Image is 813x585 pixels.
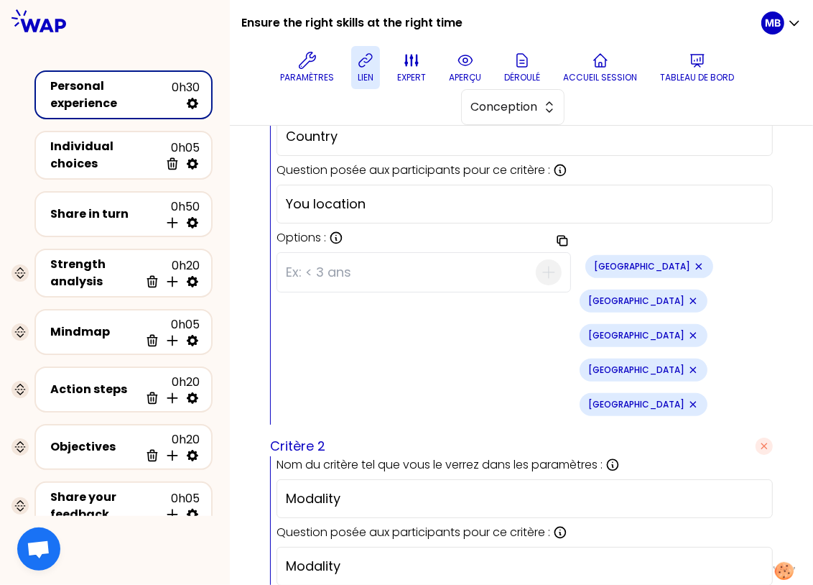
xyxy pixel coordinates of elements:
p: Déroulé [504,72,540,83]
div: Strength analysis [50,256,139,290]
span: Options : [277,229,326,247]
div: Personal experience [50,78,172,112]
button: Paramètres [274,46,340,89]
p: Tableau de bord [660,72,734,83]
button: Conception [461,89,565,125]
div: 0h05 [139,316,200,348]
button: lien [351,46,380,89]
button: Accueil session [557,46,643,89]
div: Mindmap [50,323,139,341]
div: 0h05 [159,139,200,171]
div: [GEOGRAPHIC_DATA] [585,255,713,278]
div: [GEOGRAPHIC_DATA] [580,393,707,416]
label: Critère 2 [270,436,325,456]
button: Remove small badge [687,364,699,376]
div: Share in turn [50,206,159,223]
p: Nom du critère tel que vous le verrez dans les paramètres : [277,456,603,474]
button: Remove small badge [693,261,705,272]
div: 0h20 [139,257,200,289]
span: Conception [470,98,535,116]
button: Remove small badge [687,330,699,341]
input: Ex: Combien d'années d'éxpérience avez-vous ? [286,556,763,576]
div: Action steps [50,381,139,398]
p: Question posée aux participants pour ce critère : [277,524,550,541]
div: 0h50 [159,198,200,230]
div: 0h05 [159,490,200,522]
button: Tableau de bord [654,46,740,89]
button: Remove small badge [687,295,699,307]
p: expert [397,72,426,83]
button: expert [391,46,432,89]
button: aperçu [443,46,487,89]
div: [GEOGRAPHIC_DATA] [580,290,707,313]
input: Ex: < 3 ans [286,254,536,291]
div: Share your feedback [50,489,159,523]
p: Accueil session [563,72,637,83]
div: Objectives [50,438,139,456]
div: 0h20 [139,374,200,405]
div: [GEOGRAPHIC_DATA] [580,324,707,347]
input: Ex: Expérience [286,126,763,147]
div: 0h30 [172,79,200,111]
a: Ouvrir le chat [17,528,60,571]
div: 0h20 [139,431,200,463]
button: Remove small badge [687,399,699,410]
p: Question posée aux participants pour ce critère : [277,162,550,179]
input: Ex: Combien d'années d'éxpérience avez-vous ? [286,194,763,214]
div: Individual choices [50,138,159,172]
div: [GEOGRAPHIC_DATA] [580,359,707,382]
input: Ex: Expérience [286,489,763,509]
p: Paramètres [280,72,334,83]
button: Déroulé [498,46,546,89]
p: lien [358,72,373,83]
p: aperçu [449,72,481,83]
button: MB [761,11,802,34]
p: MB [765,16,781,30]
